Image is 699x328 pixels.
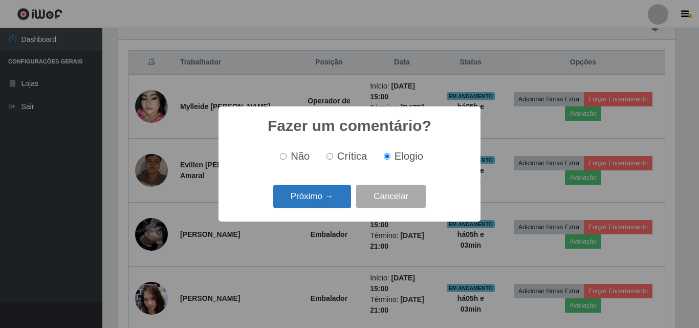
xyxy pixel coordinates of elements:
input: Crítica [326,153,333,160]
button: Próximo → [273,185,351,209]
span: Crítica [337,150,367,162]
span: Não [291,150,310,162]
h2: Fazer um comentário? [268,117,431,135]
span: Elogio [395,150,423,162]
input: Elogio [384,153,390,160]
button: Cancelar [356,185,426,209]
input: Não [280,153,287,160]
